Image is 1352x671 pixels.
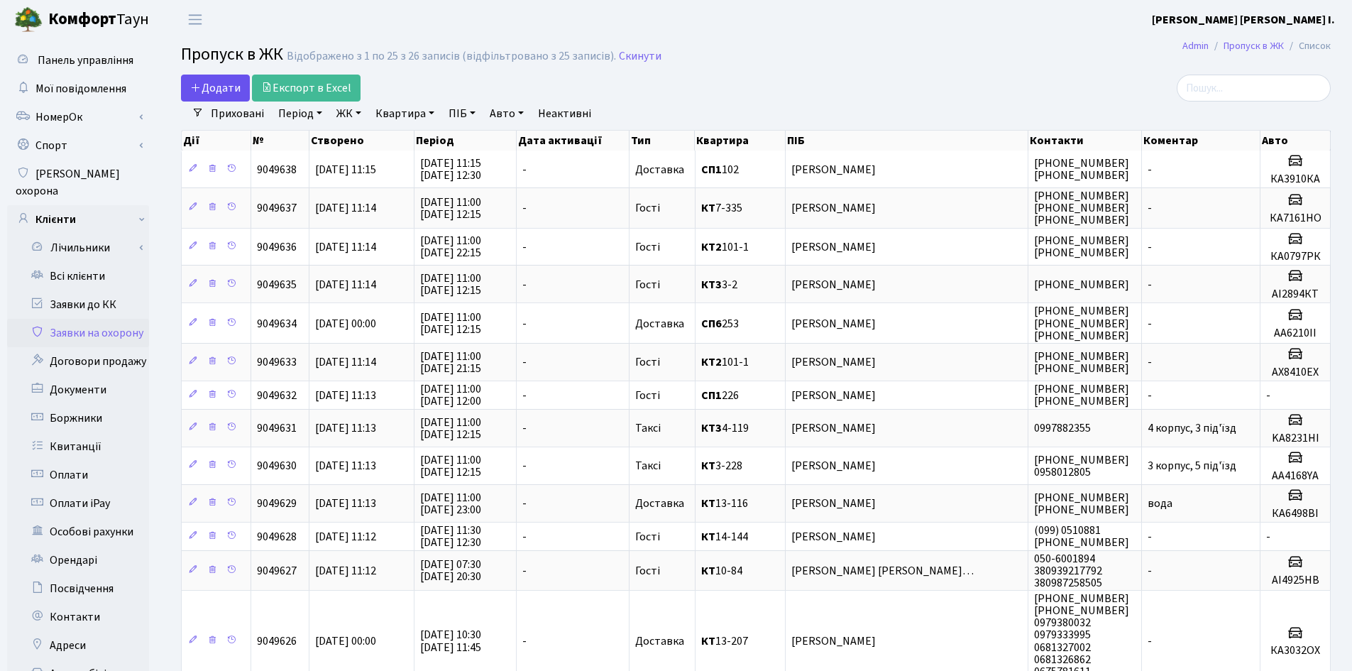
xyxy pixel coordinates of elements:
[522,239,527,255] span: -
[257,529,297,545] span: 9049628
[7,574,149,603] a: Посвідчення
[257,277,297,293] span: 9049635
[420,557,481,584] span: [DATE] 07:30 [DATE] 20:30
[257,316,297,332] span: 9049634
[205,102,270,126] a: Приховані
[701,241,780,253] span: 101-1
[315,354,376,370] span: [DATE] 11:14
[1142,131,1260,151] th: Коментар
[420,349,481,376] span: [DATE] 11:00 [DATE] 21:15
[1148,420,1236,436] span: 4 корпус, 3 під'їзд
[7,631,149,660] a: Адреси
[1034,304,1129,344] span: [PHONE_NUMBER] [PHONE_NUMBER] [PHONE_NUMBER]
[791,635,1021,647] span: [PERSON_NAME]
[1034,349,1129,376] span: [PHONE_NUMBER] [PHONE_NUMBER]
[1148,200,1152,216] span: -
[701,565,780,577] span: 10-84
[7,518,149,546] a: Особові рахунки
[701,458,715,474] b: КТ
[522,200,527,216] span: -
[315,633,376,649] span: [DATE] 00:00
[7,404,149,432] a: Боржники
[1034,420,1091,436] span: 0997882355
[635,498,684,509] span: Доставка
[630,131,695,151] th: Тип
[635,241,660,253] span: Гості
[1266,366,1324,379] h5: АХ8410ЕХ
[257,388,297,403] span: 9049632
[701,390,780,401] span: 226
[182,131,251,151] th: Дії
[7,205,149,234] a: Клієнти
[181,42,283,67] span: Пропуск в ЖК
[522,496,527,511] span: -
[443,102,481,126] a: ПІБ
[1266,574,1324,587] h5: АІ4925НВ
[181,75,250,102] a: Додати
[635,390,660,401] span: Гості
[257,162,297,178] span: 9049638
[315,277,376,293] span: [DATE] 11:14
[7,75,149,103] a: Мої повідомлення
[1148,162,1152,178] span: -
[315,239,376,255] span: [DATE] 11:14
[635,202,660,214] span: Гості
[7,603,149,631] a: Контакти
[1266,250,1324,263] h5: КА0797РК
[635,279,660,290] span: Гості
[791,565,1021,577] span: [PERSON_NAME] [PERSON_NAME]…
[635,164,684,175] span: Доставка
[1028,131,1143,151] th: Контакти
[420,628,481,655] span: [DATE] 10:30 [DATE] 11:45
[315,458,376,474] span: [DATE] 11:13
[484,102,529,126] a: Авто
[1148,563,1152,579] span: -
[522,458,527,474] span: -
[7,319,149,347] a: Заявки на охорону
[7,262,149,290] a: Всі клієнти
[522,563,527,579] span: -
[1266,507,1324,520] h5: КА6498ВІ
[701,388,722,403] b: СП1
[701,239,722,255] b: КТ2
[517,131,630,151] th: Дата активації
[315,496,376,511] span: [DATE] 11:13
[1266,173,1324,186] h5: КА3910КА
[701,635,780,647] span: 13-207
[1034,523,1129,550] span: (099) 0510881 [PHONE_NUMBER]
[791,422,1021,434] span: [PERSON_NAME]
[1284,38,1331,54] li: Список
[791,460,1021,471] span: [PERSON_NAME]
[7,489,149,518] a: Оплати iPay
[257,200,297,216] span: 9049637
[701,498,780,509] span: 13-116
[791,531,1021,542] span: [PERSON_NAME]
[1148,277,1152,293] span: -
[257,563,297,579] span: 9049627
[1148,354,1152,370] span: -
[701,316,722,332] b: СП6
[701,202,780,214] span: 7-335
[791,164,1021,175] span: [PERSON_NAME]
[7,347,149,376] a: Договори продажу
[7,46,149,75] a: Панель управління
[7,546,149,574] a: Орендарі
[786,131,1028,151] th: ПІБ
[420,415,481,442] span: [DATE] 11:00 [DATE] 12:15
[48,8,116,31] b: Комфорт
[7,376,149,404] a: Документи
[315,529,376,545] span: [DATE] 11:12
[1034,452,1129,480] span: [PHONE_NUMBER] 0958012805
[1034,188,1129,228] span: [PHONE_NUMBER] [PHONE_NUMBER] [PHONE_NUMBER]
[1260,131,1331,151] th: Авто
[315,563,376,579] span: [DATE] 11:12
[1148,529,1152,545] span: -
[1148,388,1152,403] span: -
[695,131,786,151] th: Квартира
[522,420,527,436] span: -
[7,461,149,489] a: Оплати
[701,529,715,545] b: КТ
[1152,12,1335,28] b: [PERSON_NAME] [PERSON_NAME] I.
[1034,490,1129,518] span: [PHONE_NUMBER] [PHONE_NUMBER]
[257,420,297,436] span: 9049631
